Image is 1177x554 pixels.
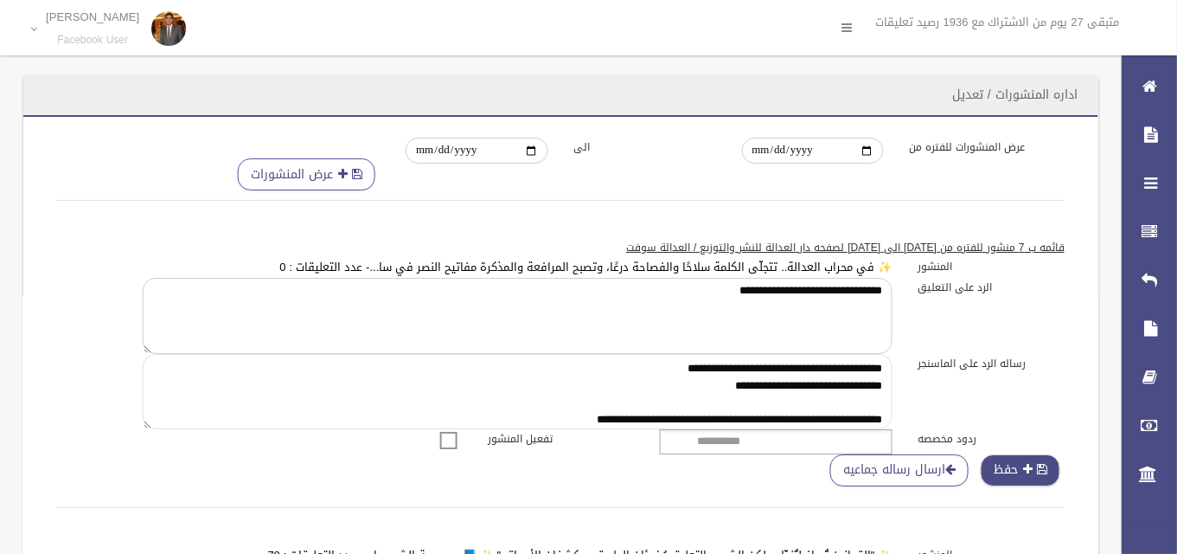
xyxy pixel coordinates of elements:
[905,278,1078,297] label: الرد على التعليق
[46,10,139,23] p: [PERSON_NAME]
[905,354,1078,373] label: رساله الرد على الماسنجر
[626,238,1065,257] u: قائمه ب 7 منشور للفتره من [DATE] الى [DATE] لصفحه دار العدالة للنشر والتوزيع / العدالة سوفت
[905,257,1078,276] label: المنشور
[561,138,729,157] label: الى
[931,78,1098,112] header: اداره المنشورات / تعديل
[46,34,139,47] small: Facebook User
[830,454,969,486] a: ارسال رساله جماعيه
[905,429,1078,448] label: ردود مخصصه
[280,256,892,278] a: ✨ في محراب العدالة.. تتجلّى الكلمة سلاحًا والفصاحة درعًا، وتصبح المرافعة والمذكرة مفاتيح النصر في...
[897,138,1065,157] label: عرض المنشورات للفتره من
[238,158,375,190] button: عرض المنشورات
[981,454,1060,486] button: حفظ
[475,429,647,448] label: تفعيل المنشور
